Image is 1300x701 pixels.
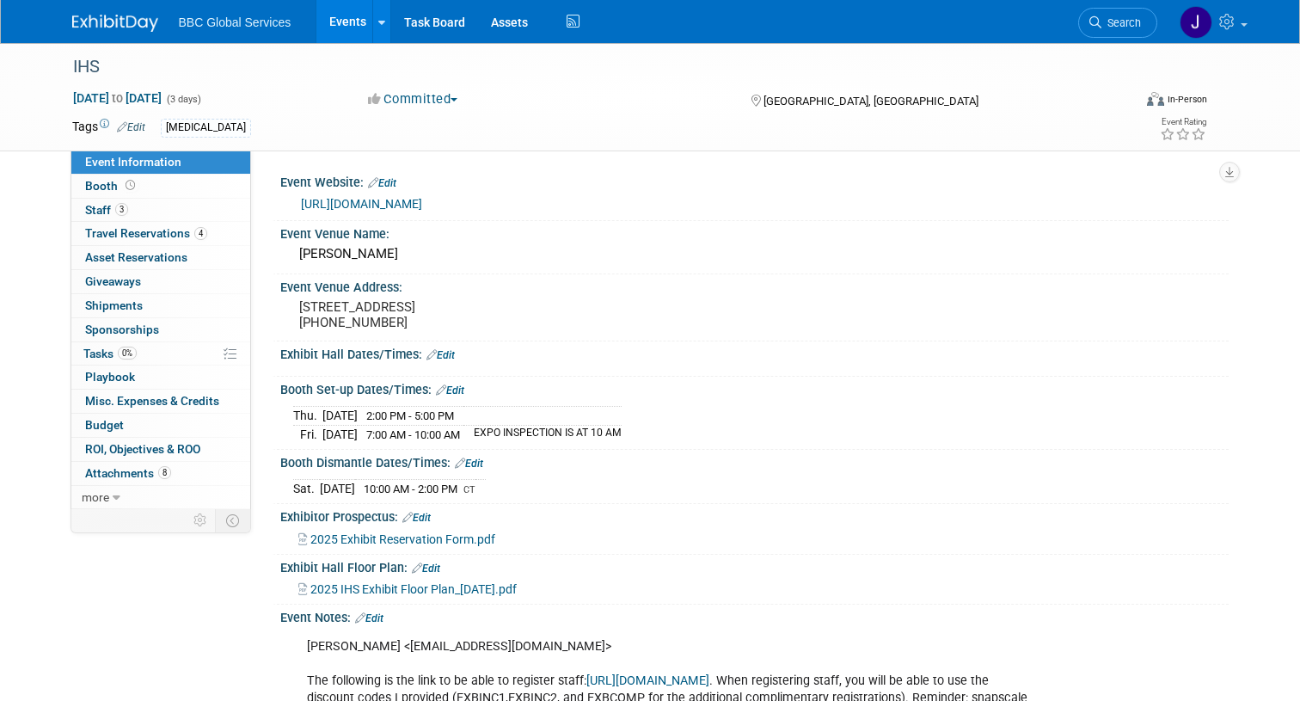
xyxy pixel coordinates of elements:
span: 2025 Exhibit Reservation Form.pdf [310,532,495,546]
span: 4 [194,227,207,240]
div: Exhibit Hall Dates/Times: [280,341,1229,364]
a: Asset Reservations [71,246,250,269]
div: Exhibit Hall Floor Plan: [280,555,1229,577]
span: Event Information [85,155,181,169]
div: Booth Set-up Dates/Times: [280,377,1229,399]
span: (3 days) [165,94,201,105]
td: Fri. [293,425,322,443]
td: Thu. [293,406,322,425]
a: [URL][DOMAIN_NAME] [301,197,422,211]
a: Staff3 [71,199,250,222]
a: more [71,486,250,509]
span: Budget [85,418,124,432]
a: 2025 Exhibit Reservation Form.pdf [298,532,495,546]
a: Giveaways [71,270,250,293]
a: Playbook [71,366,250,389]
span: more [82,490,109,504]
div: Event Website: [280,169,1229,192]
a: Edit [426,349,455,361]
div: [PERSON_NAME] [293,241,1216,267]
div: Booth Dismantle Dates/Times: [280,450,1229,472]
div: Exhibitor Prospectus: [280,504,1229,526]
span: 10:00 AM - 2:00 PM [364,483,457,495]
a: Misc. Expenses & Credits [71,390,250,413]
div: Event Venue Name: [280,221,1229,243]
div: [MEDICAL_DATA] [161,119,251,137]
span: to [109,91,126,105]
a: Edit [368,177,396,189]
button: Committed [362,90,464,108]
a: Booth [71,175,250,198]
a: Edit [455,458,483,470]
img: ExhibitDay [72,15,158,32]
span: Playbook [85,370,135,384]
a: Edit [402,512,431,524]
a: Edit [355,612,383,624]
div: IHS [67,52,1111,83]
span: Booth not reserved yet [122,179,138,192]
span: 0% [118,347,137,360]
td: [DATE] [322,406,358,425]
a: Travel Reservations4 [71,222,250,245]
td: Tags [72,118,145,138]
a: Tasks0% [71,342,250,366]
span: Staff [85,203,128,217]
span: Attachments [85,466,171,480]
span: Search [1101,16,1141,29]
td: EXPO INSPECTION IS AT 10 AM [463,425,622,443]
span: Booth [85,179,138,193]
a: ROI, Objectives & ROO [71,438,250,461]
a: Search [1078,8,1157,38]
span: Sponsorships [85,323,159,336]
div: Event Format [1039,89,1207,115]
span: 8 [158,466,171,479]
pre: [STREET_ADDRESS] [PHONE_NUMBER] [299,299,657,330]
span: BBC Global Services [179,15,291,29]
a: Edit [117,121,145,133]
span: 2:00 PM - 5:00 PM [366,409,454,422]
a: Sponsorships [71,318,250,341]
td: Sat. [293,479,320,497]
td: [DATE] [320,479,355,497]
a: 2025 IHS Exhibit Floor Plan_[DATE].pdf [298,582,517,596]
div: Event Notes: [280,605,1229,627]
span: Tasks [83,347,137,360]
img: Format-Inperson.png [1147,92,1164,106]
a: Edit [412,563,440,575]
span: Asset Reservations [85,250,187,264]
span: ROI, Objectives & ROO [85,442,200,456]
span: 3 [115,203,128,216]
span: [DATE] [DATE] [72,90,162,106]
a: Edit [436,384,464,397]
td: [DATE] [322,425,358,443]
td: Toggle Event Tabs [215,509,250,532]
span: Shipments [85,298,143,312]
span: CT [463,484,475,495]
span: Misc. Expenses & Credits [85,394,219,408]
img: Jennifer Benedict [1180,6,1212,39]
div: Event Venue Address: [280,274,1229,296]
a: Event Information [71,151,250,174]
a: Shipments [71,294,250,317]
div: In-Person [1167,93,1207,106]
span: Travel Reservations [85,226,207,240]
span: 7:00 AM - 10:00 AM [366,428,460,441]
a: Budget [71,414,250,437]
span: 2025 IHS Exhibit Floor Plan_[DATE].pdf [310,582,517,596]
a: Attachments8 [71,462,250,485]
td: Personalize Event Tab Strip [186,509,216,532]
span: [GEOGRAPHIC_DATA], [GEOGRAPHIC_DATA] [763,95,978,108]
span: Giveaways [85,274,141,288]
a: [URL][DOMAIN_NAME] [586,673,709,688]
div: Event Rating [1160,118,1206,126]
